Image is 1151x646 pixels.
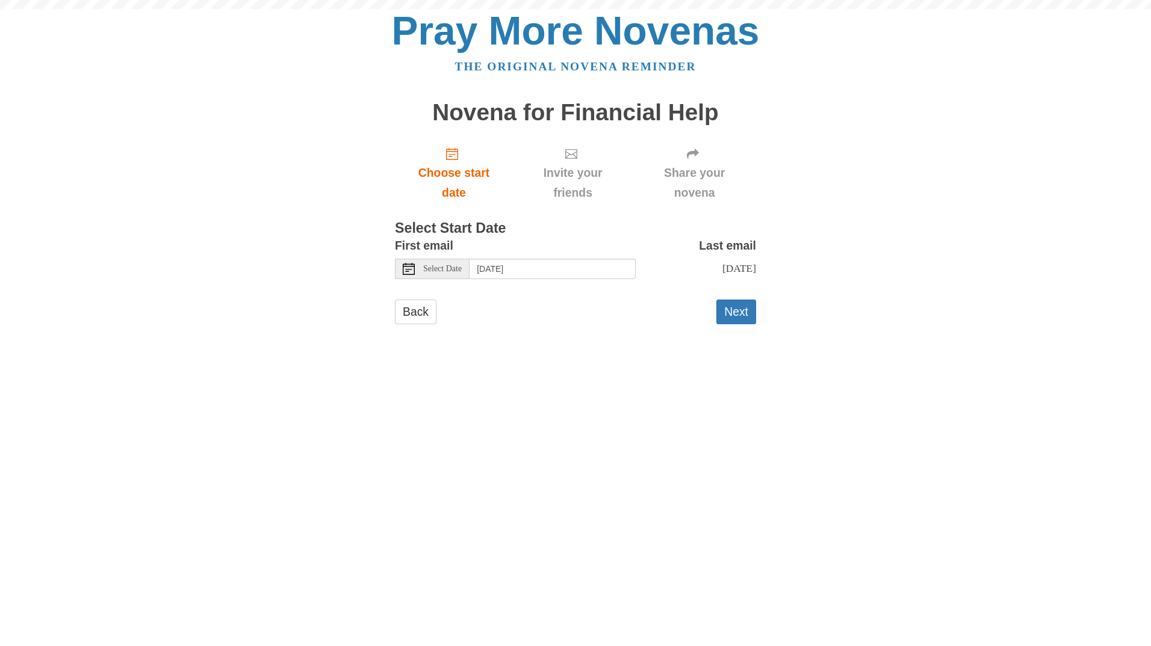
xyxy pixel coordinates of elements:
[722,262,756,274] span: [DATE]
[407,163,501,203] span: Choose start date
[513,137,633,209] div: Click "Next" to confirm your start date first.
[455,60,696,73] a: The original novena reminder
[699,236,756,256] label: Last email
[645,163,744,203] span: Share your novena
[392,8,760,53] a: Pray More Novenas
[395,300,436,324] a: Back
[395,137,513,209] a: Choose start date
[395,221,756,236] h3: Select Start Date
[395,236,453,256] label: First email
[423,265,462,273] span: Select Date
[395,100,756,126] h1: Novena for Financial Help
[525,163,621,203] span: Invite your friends
[633,137,756,209] div: Click "Next" to confirm your start date first.
[716,300,756,324] button: Next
